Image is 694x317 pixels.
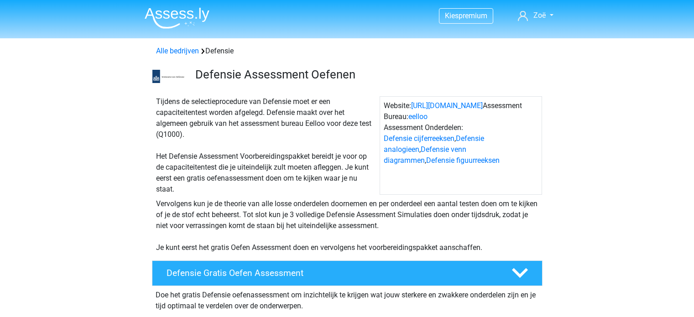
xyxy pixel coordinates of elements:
[156,47,199,55] a: Alle bedrijven
[439,10,493,22] a: Kiespremium
[145,7,209,29] img: Assessly
[384,134,484,154] a: Defensie analogieen
[426,156,500,165] a: Defensie figuurreeksen
[408,112,428,121] a: eelloo
[459,11,487,20] span: premium
[411,101,483,110] a: [URL][DOMAIN_NAME]
[148,260,546,286] a: Defensie Gratis Oefen Assessment
[384,145,466,165] a: Defensie venn diagrammen
[445,11,459,20] span: Kies
[152,198,542,253] div: Vervolgens kun je de theorie van alle losse onderdelen doornemen en per onderdeel een aantal test...
[380,96,542,195] div: Website: Assessment Bureau: Assessment Onderdelen: , , ,
[195,68,535,82] h3: Defensie Assessment Oefenen
[514,10,557,21] a: Zoë
[152,286,543,312] div: Doe het gratis Defensie oefenassessment om inzichtelijk te krijgen wat jouw sterkere en zwakkere ...
[384,134,454,143] a: Defensie cijferreeksen
[152,46,542,57] div: Defensie
[167,268,497,278] h4: Defensie Gratis Oefen Assessment
[152,96,380,195] div: Tijdens de selectieprocedure van Defensie moet er een capaciteitentest worden afgelegd. Defensie ...
[533,11,546,20] span: Zoë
